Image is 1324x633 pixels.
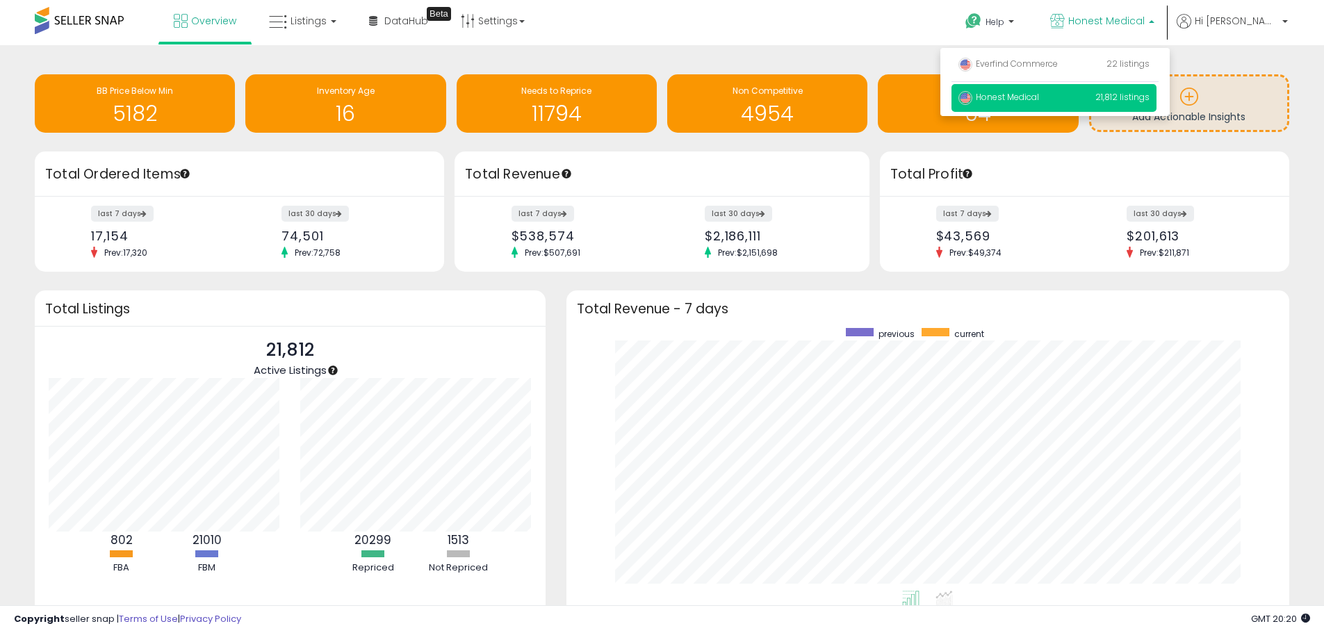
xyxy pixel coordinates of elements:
span: Active Listings [254,363,327,377]
div: 74,501 [281,229,420,243]
div: $43,569 [936,229,1074,243]
h1: 4954 [674,102,860,125]
img: usa.png [958,58,972,72]
p: 21,812 [254,337,327,363]
h3: Total Ordered Items [45,165,434,184]
b: 802 [111,532,133,548]
span: Prev: 72,758 [288,247,348,258]
i: Get Help [965,13,982,30]
label: last 30 days [1127,206,1194,222]
a: Non Competitive 4954 [667,74,867,133]
span: previous [878,328,915,340]
span: 2025-09-16 20:20 GMT [1251,612,1310,625]
b: 1513 [448,532,469,548]
img: usa.png [958,91,972,105]
b: 21010 [193,532,222,548]
b: 20299 [354,532,391,548]
a: Terms of Use [119,612,178,625]
span: Add Actionable Insights [1132,110,1245,124]
div: seller snap | | [14,613,241,626]
label: last 30 days [705,206,772,222]
h1: 16 [252,102,439,125]
span: BB Price Below Min [97,85,173,97]
h1: 64 [885,102,1071,125]
h3: Total Revenue - 7 days [577,304,1279,314]
div: $2,186,111 [705,229,845,243]
span: current [954,328,984,340]
span: Needs to Reprice [521,85,591,97]
h3: Total Profit [890,165,1279,184]
div: Tooltip anchor [961,167,974,180]
div: Repriced [332,561,415,575]
a: Selling @ Max 64 [878,74,1078,133]
a: BB Price Below Min 5182 [35,74,235,133]
a: Needs to Reprice 11794 [457,74,657,133]
label: last 7 days [512,206,574,222]
span: 21,812 listings [1095,91,1150,103]
span: Listings [291,14,327,28]
h3: Total Revenue [465,165,859,184]
span: Help [986,16,1004,28]
a: Inventory Age 16 [245,74,446,133]
span: Hi [PERSON_NAME] [1195,14,1278,28]
span: Inventory Age [317,85,375,97]
a: Hi [PERSON_NAME] [1177,14,1288,45]
h1: 11794 [464,102,650,125]
div: Tooltip anchor [327,364,339,377]
a: Privacy Policy [180,612,241,625]
div: Tooltip anchor [560,167,573,180]
h1: 5182 [42,102,228,125]
label: last 30 days [281,206,349,222]
div: 17,154 [91,229,229,243]
div: Tooltip anchor [179,167,191,180]
span: Prev: $507,691 [518,247,587,258]
a: Add Actionable Insights [1091,76,1287,130]
span: Prev: $49,374 [942,247,1008,258]
div: Tooltip anchor [427,7,451,21]
label: last 7 days [936,206,999,222]
div: $538,574 [512,229,652,243]
div: Not Repriced [417,561,500,575]
span: Honest Medical [958,91,1039,103]
h3: Total Listings [45,304,535,314]
label: last 7 days [91,206,154,222]
a: Help [954,2,1028,45]
div: FBM [165,561,249,575]
span: Non Competitive [733,85,803,97]
div: $201,613 [1127,229,1265,243]
span: Prev: $2,151,698 [711,247,785,258]
span: 22 listings [1106,58,1150,69]
span: Prev: $211,871 [1133,247,1196,258]
strong: Copyright [14,612,65,625]
div: FBA [80,561,163,575]
span: Prev: 17,320 [97,247,154,258]
span: Overview [191,14,236,28]
span: Honest Medical [1068,14,1145,28]
span: DataHub [384,14,428,28]
span: Everfind Commerce [958,58,1058,69]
